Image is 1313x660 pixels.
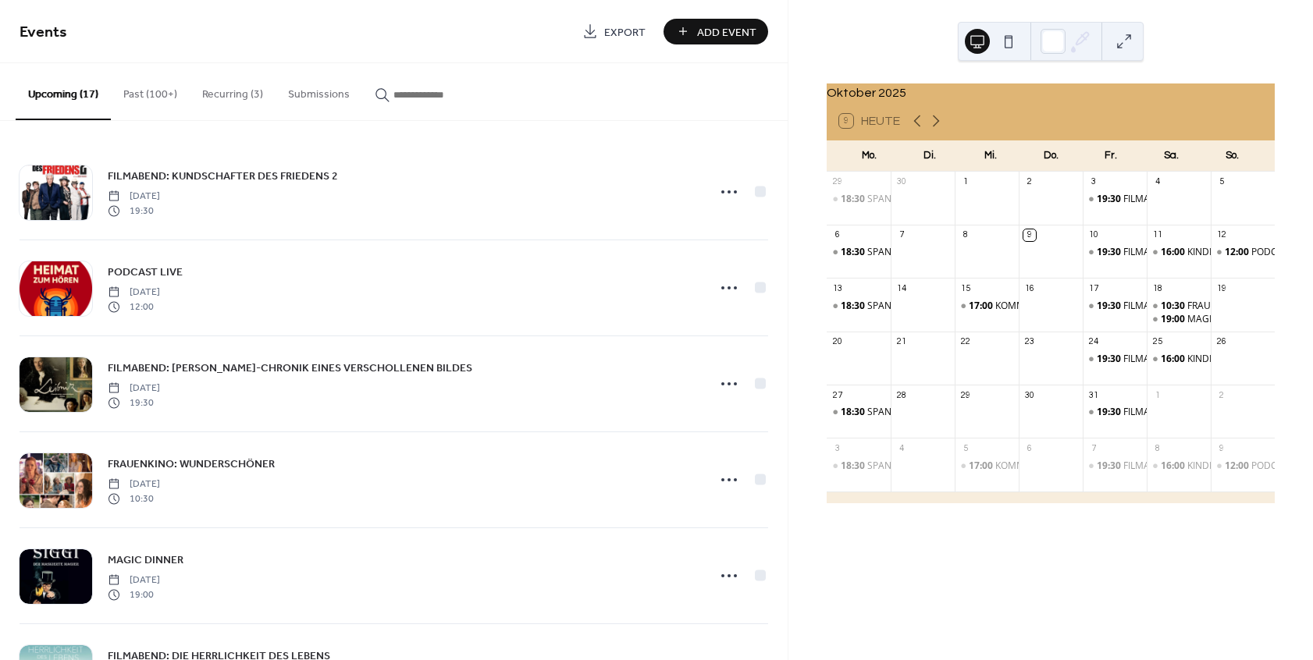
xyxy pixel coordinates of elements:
a: MAGIC DINNER [108,551,183,569]
span: 10:30 [108,491,160,506]
div: KOMME WER WOLLE [995,460,1085,473]
div: FILMABEND: RIEFFENSTAHL [1123,406,1244,419]
span: 18:30 [841,300,867,313]
div: 4 [1151,176,1163,188]
span: PODCAST LIVE [108,264,183,281]
span: 17:00 [969,460,995,473]
button: Add Event [664,19,768,44]
div: 27 [831,389,843,401]
div: 12 [1215,229,1227,241]
span: Events [20,17,67,48]
span: FILMABEND: KUNDSCHAFTER DES FRIEDENS 2 [108,169,338,185]
span: 18:30 [841,406,867,419]
div: 7 [895,229,907,241]
div: So. [1202,140,1262,172]
div: 7 [1087,442,1099,454]
div: FILMABEND: RIEFFENSTAHL [1083,406,1147,419]
div: 25 [1151,336,1163,348]
div: FILMABEND: ES IST NUR EINE PHASE, HASE [1083,193,1147,206]
span: 12:00 [1225,460,1251,473]
div: 3 [831,442,843,454]
div: 23 [1023,336,1035,348]
div: 19 [1215,282,1227,294]
span: 19:30 [1097,460,1123,473]
button: Submissions [276,63,362,119]
div: 1 [959,176,971,188]
div: FILMABEND: KUNDSCHAFTER DES FRIEDENS 2 [1083,246,1147,259]
a: PODCAST LIVE [108,263,183,281]
div: 5 [1215,176,1227,188]
span: 19:00 [108,587,160,601]
span: 19:30 [1097,406,1123,419]
span: 19:30 [1097,246,1123,259]
span: FRAUENKINO: WUNDERSCHÖNER [108,456,275,473]
div: KINDERKINO [1187,246,1242,259]
div: 30 [895,176,907,188]
div: SPANISCH A1 AB LEKTION 1 [867,193,989,206]
span: 19:30 [1097,300,1123,313]
div: KINDERKINO [1147,460,1211,473]
div: SPANISCH A1 AB LEKTION 1 [827,300,891,313]
div: SPANISCH A1 AB LEKTION 1 [827,406,891,419]
span: 12:00 [1225,246,1251,259]
div: 8 [959,229,971,241]
div: KOMME WER WOLLE [995,300,1085,313]
div: 2 [1023,176,1035,188]
div: Mo. [839,140,899,172]
span: 16:00 [1161,353,1187,366]
span: 16:00 [1161,246,1187,259]
span: 10:30 [1161,300,1187,313]
button: Upcoming (17) [16,63,111,120]
span: 18:30 [841,193,867,206]
div: 29 [959,389,971,401]
div: 4 [895,442,907,454]
span: Export [604,24,646,41]
div: 29 [831,176,843,188]
div: 14 [895,282,907,294]
div: 16 [1023,282,1035,294]
div: 6 [1023,442,1035,454]
div: 15 [959,282,971,294]
div: KOMME WER WOLLE [955,300,1019,313]
div: 10 [1087,229,1099,241]
div: 18 [1151,282,1163,294]
div: MAGIC DINNER [1187,313,1254,326]
div: PODCAST LIVE [1211,246,1275,259]
a: FILMABEND: [PERSON_NAME]-CHRONIK EINES VERSCHOLLENEN BILDES [108,359,472,377]
div: 22 [959,336,971,348]
span: 16:00 [1161,460,1187,473]
div: 30 [1023,389,1035,401]
div: 31 [1087,389,1099,401]
div: Sa. [1141,140,1201,172]
div: 28 [895,389,907,401]
span: [DATE] [108,381,160,396]
div: 3 [1087,176,1099,188]
div: SPANISCH A1 AB LEKTION 1 [867,406,989,419]
div: MAGIC DINNER [1147,313,1211,326]
div: Oktober 2025 [827,83,1275,102]
div: 9 [1215,442,1227,454]
div: 13 [831,282,843,294]
span: 17:00 [969,300,995,313]
span: 19:30 [108,204,160,218]
div: 6 [831,229,843,241]
span: 18:30 [841,460,867,473]
span: [DATE] [108,286,160,300]
div: Do. [1020,140,1080,172]
div: 5 [959,442,971,454]
span: 19:30 [108,396,160,410]
span: 19:00 [1161,313,1187,326]
div: SPANISCH A1 AB LEKTION 1 [867,246,989,259]
span: MAGIC DINNER [108,552,183,569]
div: 26 [1215,336,1227,348]
span: [DATE] [108,190,160,204]
div: 17 [1087,282,1099,294]
div: KINDERKINO [1147,353,1211,366]
a: FILMABEND: KUNDSCHAFTER DES FRIEDENS 2 [108,167,338,185]
div: KINDERKINO [1147,246,1211,259]
div: SPANISCH A1 AB LEKTION 1 [827,193,891,206]
div: FILMABEND: LEIBNIZ-CHRONIK EINES VERSCHOLLENEN BILDES [1083,300,1147,313]
div: SPANISCH A1 AB LEKTION 1 [867,460,989,473]
div: FILMABEND: DIE HERRLICHKEIT DES LEBENS [1083,353,1147,366]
